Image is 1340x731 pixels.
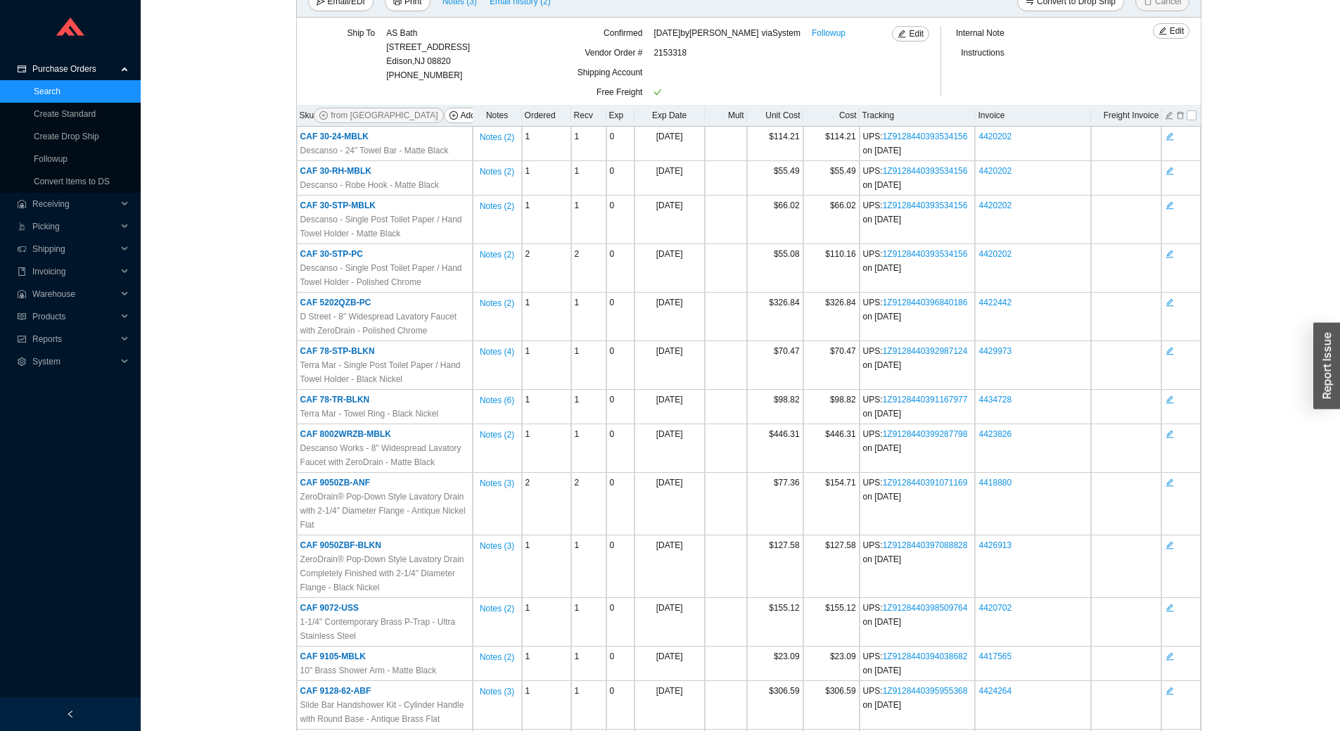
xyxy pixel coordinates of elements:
[575,429,580,439] span: 1
[480,393,514,407] span: Notes ( 6 )
[1165,685,1175,694] button: edit
[863,132,968,155] span: UPS : on [DATE]
[803,424,860,473] td: $446.31
[863,298,968,322] span: UPS : on [DATE]
[1165,650,1175,660] button: edit
[1165,296,1175,306] button: edit
[606,293,634,341] td: 0
[961,48,1004,58] span: Instructions
[34,177,110,186] a: Convert Items to DS
[803,647,860,681] td: $23.09
[34,87,60,96] a: Search
[522,105,571,127] th: Ordered
[978,603,1012,613] a: 4420702
[956,28,1004,38] span: Internal Note
[575,346,580,356] span: 1
[634,681,705,730] td: [DATE]
[606,390,634,424] td: 0
[978,686,1012,696] a: 4424264
[909,27,924,41] span: Edit
[300,201,376,210] span: CAF 30-STP-MBLK
[300,358,469,386] span: Terra Mar - Single Post Toilet Paper / Hand Towel Holder - Black Nickel
[522,647,571,681] td: 1
[479,129,515,139] button: Notes (2)
[803,473,860,535] td: $154.71
[634,161,705,196] td: [DATE]
[300,249,363,259] span: CAF 30-STP-PC
[32,58,117,80] span: Purchase Orders
[1165,248,1175,258] button: edit
[883,201,968,210] a: 1Z9128440393534156
[863,603,968,627] span: UPS : on [DATE]
[522,244,571,293] td: 2
[634,244,705,293] td: [DATE]
[634,473,705,535] td: [DATE]
[606,161,634,196] td: 0
[883,540,968,550] a: 1Z9128440397088828
[300,552,469,595] span: ZeroDrain® Pop-Down Style Lavatory Drain Completely Finished with 2-1/4" Diameter Flange - Black ...
[892,26,929,42] button: editEdit
[300,261,469,289] span: Descanso - Single Post Toilet Paper / Hand Towel Holder - Polished Chrome
[1166,395,1174,405] span: edit
[634,647,705,681] td: [DATE]
[747,127,803,161] td: $114.21
[1165,130,1175,140] button: edit
[300,178,439,192] span: Descanso - Robe Hook - Matte Black
[479,684,515,694] button: Notes (3)
[863,166,968,190] span: UPS : on [DATE]
[1165,345,1175,355] button: edit
[479,476,515,485] button: Notes (3)
[747,196,803,244] td: $66.02
[479,295,515,305] button: Notes (2)
[634,105,705,127] th: Exp Date
[386,26,470,68] div: AS Bath [STREET_ADDRESS] Edison , NJ 08820
[522,535,571,598] td: 1
[479,344,515,354] button: Notes (4)
[1166,429,1174,439] span: edit
[883,132,968,141] a: 1Z9128440393534156
[653,46,904,65] div: 2153318
[747,681,803,730] td: $306.59
[522,598,571,647] td: 1
[978,132,1012,141] a: 4420202
[480,476,514,490] span: Notes ( 3 )
[863,686,968,710] span: UPS : on [DATE]
[747,598,803,647] td: $155.12
[522,681,571,730] td: 1
[978,540,1012,550] a: 4426913
[653,88,662,96] span: check
[803,598,860,647] td: $155.12
[300,310,469,338] span: D Street - 8" Widespread Lavatory Faucet with ZeroDrain - Polished Chrome
[300,490,469,532] span: ZeroDrain® Pop-Down Style Lavatory Drain with 2-1/4" Diameter Flange - Antique Nickel Flat
[606,681,634,730] td: 0
[1166,201,1174,210] span: edit
[606,598,634,647] td: 0
[571,105,606,127] th: Recv
[480,199,514,213] span: Notes ( 2 )
[606,127,634,161] td: 0
[1159,27,1167,37] span: edit
[300,651,366,661] span: CAF 9105-MBLK
[479,601,515,611] button: Notes (2)
[978,651,1012,661] a: 4417565
[32,215,117,238] span: Picking
[480,130,514,144] span: Notes ( 2 )
[300,395,370,405] span: CAF 78-TR-BLKN
[606,244,634,293] td: 0
[883,686,968,696] a: 1Z9128440395955368
[34,132,99,141] a: Create Drop Ship
[606,341,634,390] td: 0
[1166,651,1174,661] span: edit
[747,293,803,341] td: $326.84
[314,108,443,123] button: plus-circlefrom [GEOGRAPHIC_DATA]
[300,429,391,439] span: CAF 8002WRZB-MBLK
[978,201,1012,210] a: 4420202
[1166,346,1174,356] span: edit
[575,201,580,210] span: 1
[747,473,803,535] td: $77.36
[473,105,522,127] th: Notes
[32,305,117,328] span: Products
[1166,603,1174,613] span: edit
[480,165,514,179] span: Notes ( 2 )
[300,663,437,678] span: 10" Brass Shower Arm - Matte Black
